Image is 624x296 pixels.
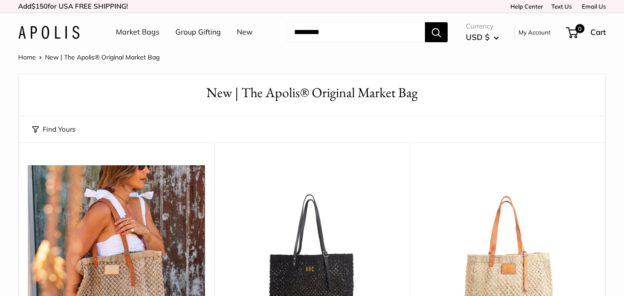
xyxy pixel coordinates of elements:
a: Text Us [551,3,572,10]
input: Search... [287,22,425,42]
span: New | The Apolis® Original Market Bag [45,53,160,61]
span: Cart [590,27,606,37]
span: Currency [466,20,499,33]
a: Email Us [579,3,606,10]
button: USD $ [466,30,499,44]
a: Group Gifting [175,25,221,39]
a: New [237,25,253,39]
span: 0 [575,24,584,33]
a: Help Center [507,3,543,10]
nav: Breadcrumb [18,51,160,63]
span: USD $ [466,32,489,42]
a: Market Bags [116,25,160,39]
a: My Account [519,27,551,38]
img: Apolis [18,26,80,39]
a: 0 Cart [567,25,606,39]
h1: New | The Apolis® Original Market Bag [32,83,592,103]
button: Search [425,22,448,42]
span: $150 [31,2,48,10]
button: Find Yours [32,123,75,136]
a: Home [18,53,36,61]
